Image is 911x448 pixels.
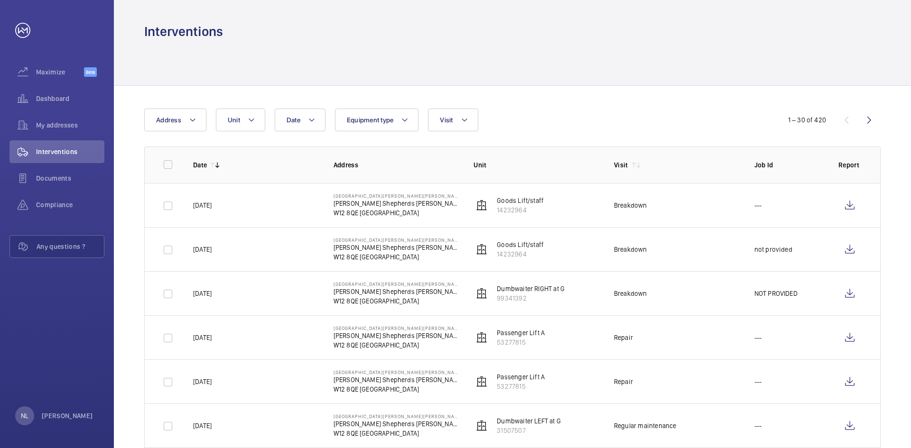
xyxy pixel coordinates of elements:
[614,421,676,430] div: Regular maintenance
[754,245,792,254] p: not provided
[36,94,104,103] span: Dashboard
[334,340,459,350] p: W12 8QE [GEOGRAPHIC_DATA]
[476,420,487,431] img: elevator.svg
[497,382,545,391] p: 53277815
[228,116,240,124] span: Unit
[36,174,104,183] span: Documents
[287,116,300,124] span: Date
[193,245,212,254] p: [DATE]
[754,421,762,430] p: ---
[614,289,647,298] div: Breakdown
[156,116,181,124] span: Address
[476,332,487,343] img: elevator.svg
[144,23,223,40] h1: Interventions
[497,196,544,205] p: Goods Lift/staff
[193,201,212,210] p: [DATE]
[497,293,565,303] p: 99341392
[474,160,599,170] p: Unit
[334,281,459,287] p: [GEOGRAPHIC_DATA][PERSON_NAME][PERSON_NAME]
[37,242,104,251] span: Any questions ?
[334,369,459,375] p: [GEOGRAPHIC_DATA][PERSON_NAME][PERSON_NAME]
[144,109,206,131] button: Address
[476,200,487,211] img: elevator.svg
[614,160,628,170] p: Visit
[334,160,459,170] p: Address
[838,160,861,170] p: Report
[754,289,798,298] p: NOT PROVIDED
[334,287,459,296] p: [PERSON_NAME] Shepherds [PERSON_NAME],
[334,384,459,394] p: W12 8QE [GEOGRAPHIC_DATA]
[334,413,459,419] p: [GEOGRAPHIC_DATA][PERSON_NAME][PERSON_NAME]
[614,201,647,210] div: Breakdown
[476,288,487,299] img: elevator.svg
[614,333,633,342] div: Repair
[334,331,459,340] p: [PERSON_NAME] Shepherds [PERSON_NAME],
[42,411,93,421] p: [PERSON_NAME]
[334,429,459,438] p: W12 8QE [GEOGRAPHIC_DATA]
[334,419,459,429] p: [PERSON_NAME] Shepherds [PERSON_NAME],
[334,325,459,331] p: [GEOGRAPHIC_DATA][PERSON_NAME][PERSON_NAME]
[347,116,394,124] span: Equipment type
[193,377,212,386] p: [DATE]
[334,243,459,252] p: [PERSON_NAME] Shepherds [PERSON_NAME],
[36,67,84,77] span: Maximize
[334,237,459,243] p: [GEOGRAPHIC_DATA][PERSON_NAME][PERSON_NAME]
[216,109,265,131] button: Unit
[754,160,823,170] p: Job Id
[193,421,212,430] p: [DATE]
[275,109,325,131] button: Date
[428,109,478,131] button: Visit
[334,296,459,306] p: W12 8QE [GEOGRAPHIC_DATA]
[334,199,459,208] p: [PERSON_NAME] Shepherds [PERSON_NAME],
[754,201,762,210] p: ---
[476,244,487,255] img: elevator.svg
[497,205,544,215] p: 14232964
[788,115,826,125] div: 1 – 30 of 420
[36,200,104,210] span: Compliance
[334,208,459,218] p: W12 8QE [GEOGRAPHIC_DATA]
[497,249,544,259] p: 14232964
[334,375,459,384] p: [PERSON_NAME] Shepherds [PERSON_NAME],
[497,426,561,435] p: 31507507
[36,147,104,156] span: Interventions
[21,411,28,421] p: NL
[497,328,545,338] p: Passenger Lift A
[440,116,453,124] span: Visit
[497,240,544,249] p: Goods Lift/staff
[335,109,419,131] button: Equipment type
[497,372,545,382] p: Passenger Lift A
[614,245,647,254] div: Breakdown
[497,338,545,347] p: 53277815
[754,377,762,386] p: ---
[193,333,212,342] p: [DATE]
[193,289,212,298] p: [DATE]
[754,333,762,342] p: ---
[193,160,207,170] p: Date
[334,193,459,199] p: [GEOGRAPHIC_DATA][PERSON_NAME][PERSON_NAME]
[476,376,487,387] img: elevator.svg
[497,416,561,426] p: Dumbwaiter LEFT at G
[334,252,459,262] p: W12 8QE [GEOGRAPHIC_DATA]
[36,120,104,130] span: My addresses
[497,284,565,293] p: Dumbwaiter RIGHT at G
[614,377,633,386] div: Repair
[84,67,97,77] span: Beta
